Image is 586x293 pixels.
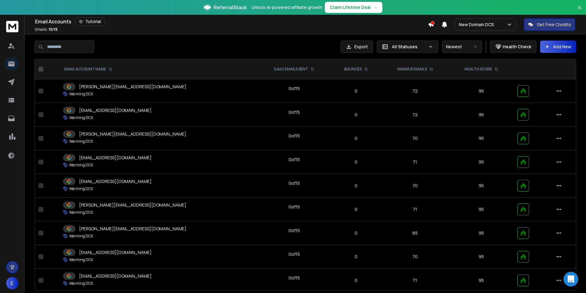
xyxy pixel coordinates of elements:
[341,41,373,53] button: Export
[449,150,514,174] td: 95
[397,67,427,72] p: WARMUP EMAILS
[392,44,426,50] p: All Statuses
[540,41,576,53] button: Add New
[335,183,377,189] p: 0
[449,269,514,292] td: 95
[289,228,300,234] div: 0 of 15
[35,27,58,32] p: Emails :
[490,41,536,53] button: Health Check
[289,180,300,186] div: 0 of 15
[325,2,382,13] button: Claim Lifetime Deal→
[335,135,377,141] p: 0
[69,234,93,239] p: Warming DCS
[79,273,152,279] p: [EMAIL_ADDRESS][DOMAIN_NAME]
[335,206,377,212] p: 0
[335,277,377,283] p: 0
[381,174,449,198] td: 70
[49,27,58,32] span: 15 / 15
[6,277,18,289] button: E
[442,41,482,53] button: Newest
[69,281,93,286] p: Warming DCS
[289,85,300,92] div: 0 of 15
[381,150,449,174] td: 71
[449,221,514,245] td: 95
[79,178,152,184] p: [EMAIL_ADDRESS][DOMAIN_NAME]
[69,186,93,191] p: Warming DCS
[289,133,300,139] div: 0 of 15
[213,4,247,11] span: ReferralStack
[381,79,449,103] td: 72
[69,139,93,144] p: Warming DCS
[449,127,514,150] td: 95
[69,92,93,97] p: Warming DCS
[75,17,105,26] button: Tutorial
[69,210,93,215] p: Warming DCS
[564,272,578,287] div: Open Intercom Messenger
[274,67,308,72] p: DAILY EMAILS SENT
[464,67,492,72] p: HEALTH SCORE
[449,103,514,127] td: 95
[449,245,514,269] td: 95
[381,127,449,150] td: 70
[69,257,93,262] p: Warming DCS
[69,163,93,168] p: Warming DCS
[335,112,377,118] p: 0
[79,84,186,90] p: [PERSON_NAME][EMAIL_ADDRESS][DOMAIN_NAME]
[381,103,449,127] td: 72
[449,174,514,198] td: 95
[576,4,584,18] button: Close banner
[79,226,186,232] p: [PERSON_NAME][EMAIL_ADDRESS][DOMAIN_NAME]
[252,4,322,10] p: Unlock AI-powered affiliate growth
[335,254,377,260] p: 0
[449,79,514,103] td: 95
[79,155,152,161] p: [EMAIL_ADDRESS][DOMAIN_NAME]
[289,204,300,210] div: 0 of 15
[79,249,152,255] p: [EMAIL_ADDRESS][DOMAIN_NAME]
[335,230,377,236] p: 0
[381,221,449,245] td: 65
[381,269,449,292] td: 71
[79,131,186,137] p: [PERSON_NAME][EMAIL_ADDRESS][DOMAIN_NAME]
[289,156,300,163] div: 0 of 15
[69,115,93,120] p: Warming DCS
[503,44,531,50] p: Health Check
[537,22,571,28] p: Get Free Credits
[335,159,377,165] p: 0
[524,18,575,31] button: Get Free Credits
[459,22,496,28] p: New Domain DCS
[289,251,300,257] div: 0 of 15
[381,198,449,221] td: 71
[64,67,112,72] div: EMAIL ACCOUNT NAME
[35,17,428,26] div: Email Accounts
[449,198,514,221] td: 95
[79,107,152,113] p: [EMAIL_ADDRESS][DOMAIN_NAME]
[289,275,300,281] div: 0 of 15
[344,67,362,72] p: BOUNCES
[79,202,186,208] p: [PERSON_NAME][EMAIL_ADDRESS][DOMAIN_NAME]
[335,88,377,94] p: 0
[381,245,449,269] td: 70
[289,109,300,115] div: 0 of 15
[373,4,377,10] span: →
